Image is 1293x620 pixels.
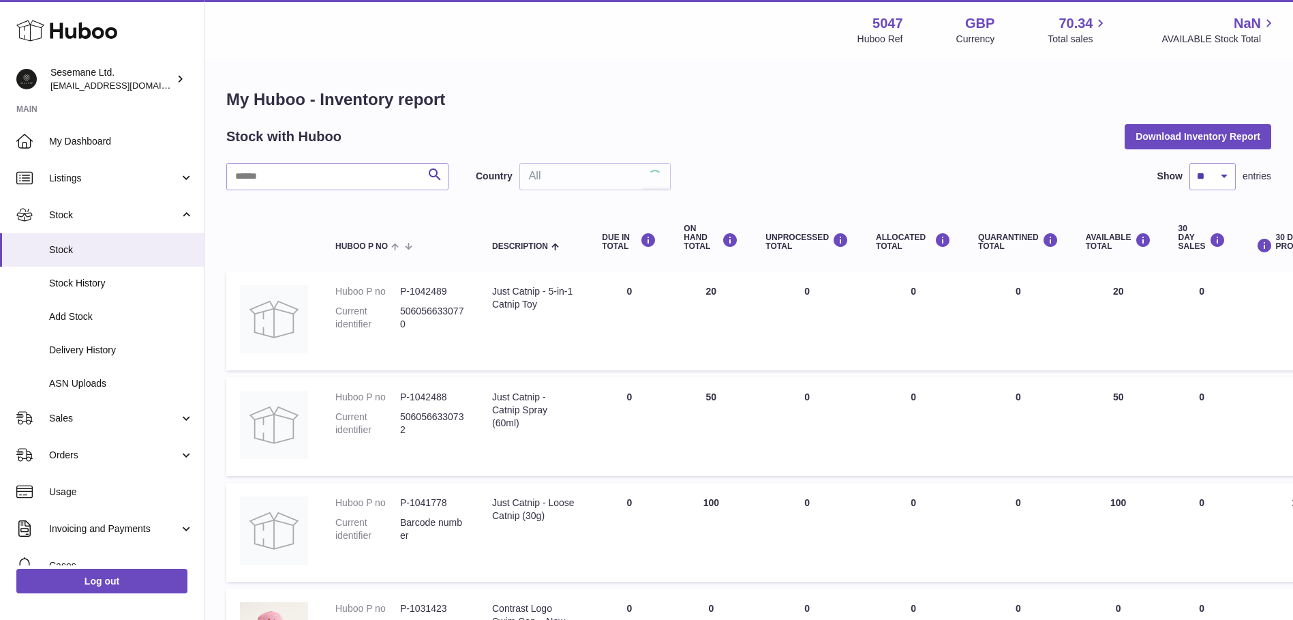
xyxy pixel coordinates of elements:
td: 0 [862,377,964,476]
button: Download Inventory Report [1125,124,1271,149]
span: Usage [49,486,194,499]
td: 0 [1165,483,1239,582]
div: Huboo Ref [857,33,903,46]
span: [EMAIL_ADDRESS][DOMAIN_NAME] [50,80,200,91]
img: product image [240,285,308,353]
dt: Huboo P no [335,285,400,298]
dd: P-1031423 [400,602,465,615]
span: Cases [49,559,194,572]
span: Huboo P no [335,242,388,251]
strong: 5047 [872,14,903,33]
span: Add Stock [49,310,194,323]
span: Sales [49,412,179,425]
div: AVAILABLE Total [1086,233,1151,251]
span: Stock [49,243,194,256]
span: ASN Uploads [49,377,194,390]
label: Show [1157,170,1183,183]
dt: Current identifier [335,305,400,331]
td: 0 [752,483,862,582]
td: 20 [1072,271,1165,370]
span: Listings [49,172,179,185]
span: 0 [1016,603,1021,614]
dt: Current identifier [335,411,400,437]
label: Country [476,170,513,183]
a: NaN AVAILABLE Stock Total [1161,14,1277,46]
td: 0 [862,271,964,370]
td: 0 [588,271,670,370]
span: Total sales [1048,33,1108,46]
span: Invoicing and Payments [49,522,179,535]
td: 0 [588,377,670,476]
dd: 5060566330732 [400,411,465,437]
td: 20 [670,271,752,370]
h2: Stock with Huboo [226,128,341,146]
dt: Current identifier [335,516,400,542]
img: product image [240,497,308,565]
dd: P-1042489 [400,285,465,298]
span: 0 [1016,497,1021,508]
span: entries [1243,170,1271,183]
td: 100 [670,483,752,582]
div: Sesemane Ltd. [50,66,173,92]
dt: Huboo P no [335,497,400,510]
td: 50 [670,377,752,476]
td: 50 [1072,377,1165,476]
span: AVAILABLE Stock Total [1161,33,1277,46]
td: 100 [1072,483,1165,582]
div: ON HAND Total [684,224,738,252]
span: 0 [1016,286,1021,297]
div: Just Catnip - 5-in-1 Catnip Toy [492,285,575,311]
td: 0 [1165,377,1239,476]
span: NaN [1234,14,1261,33]
div: ALLOCATED Total [876,233,951,251]
td: 0 [862,483,964,582]
div: DUE IN TOTAL [602,233,656,251]
div: Just Catnip - Loose Catnip (30g) [492,497,575,522]
img: product image [240,391,308,459]
div: UNPROCESSED Total [765,233,849,251]
div: Currency [956,33,995,46]
dt: Huboo P no [335,391,400,404]
dd: Barcode number [400,516,465,542]
td: 0 [1165,271,1239,370]
span: Delivery History [49,344,194,357]
span: Description [492,242,548,251]
span: Stock [49,209,179,222]
img: internalAdmin-5047@internal.huboo.com [16,69,37,89]
strong: GBP [965,14,994,33]
td: 0 [752,377,862,476]
a: Log out [16,569,187,593]
span: My Dashboard [49,135,194,148]
a: 70.34 Total sales [1048,14,1108,46]
dd: P-1041778 [400,497,465,510]
h1: My Huboo - Inventory report [226,89,1271,110]
div: Just Catnip - Catnip Spray (60ml) [492,391,575,430]
td: 0 [588,483,670,582]
td: 0 [752,271,862,370]
dd: P-1042488 [400,391,465,404]
span: 70.34 [1059,14,1093,33]
span: Orders [49,449,179,462]
div: QUARANTINED Total [978,233,1059,251]
dd: 5060566330770 [400,305,465,331]
div: 30 DAY SALES [1178,224,1226,252]
dt: Huboo P no [335,602,400,615]
span: 0 [1016,392,1021,402]
span: Stock History [49,277,194,290]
